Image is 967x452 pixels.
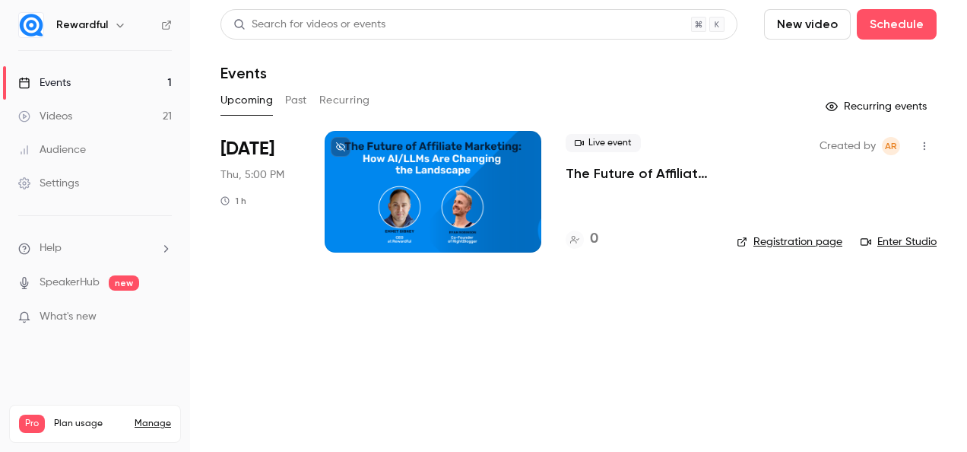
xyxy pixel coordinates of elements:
[220,195,246,207] div: 1 h
[233,17,385,33] div: Search for videos or events
[154,310,172,324] iframe: Noticeable Trigger
[857,9,937,40] button: Schedule
[40,309,97,325] span: What's new
[220,131,300,253] div: Nov 13 Thu, 5:00 PM (Europe/Paris)
[882,137,900,155] span: Audrey Rampon
[820,137,876,155] span: Created by
[56,18,108,33] h6: Rewardful
[220,137,274,161] span: [DATE]
[220,167,284,183] span: Thu, 5:00 PM
[18,176,79,191] div: Settings
[135,418,171,430] a: Manage
[590,229,598,250] h4: 0
[220,64,267,82] h1: Events
[764,9,851,40] button: New video
[737,234,842,250] a: Registration page
[319,88,370,113] button: Recurring
[885,137,897,155] span: AR
[19,415,45,433] span: Pro
[566,134,641,152] span: Live event
[18,240,172,256] li: help-dropdown-opener
[54,418,125,430] span: Plan usage
[819,94,937,119] button: Recurring events
[19,13,43,37] img: Rewardful
[40,240,62,256] span: Help
[566,229,598,250] a: 0
[566,164,712,183] a: The Future of Affiliate Marketing: How AI/LLMs Are Changing the Landscape
[18,109,72,124] div: Videos
[861,234,937,250] a: Enter Studio
[220,88,273,113] button: Upcoming
[285,88,307,113] button: Past
[18,75,71,91] div: Events
[109,275,139,291] span: new
[40,275,100,291] a: SpeakerHub
[18,142,86,158] div: Audience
